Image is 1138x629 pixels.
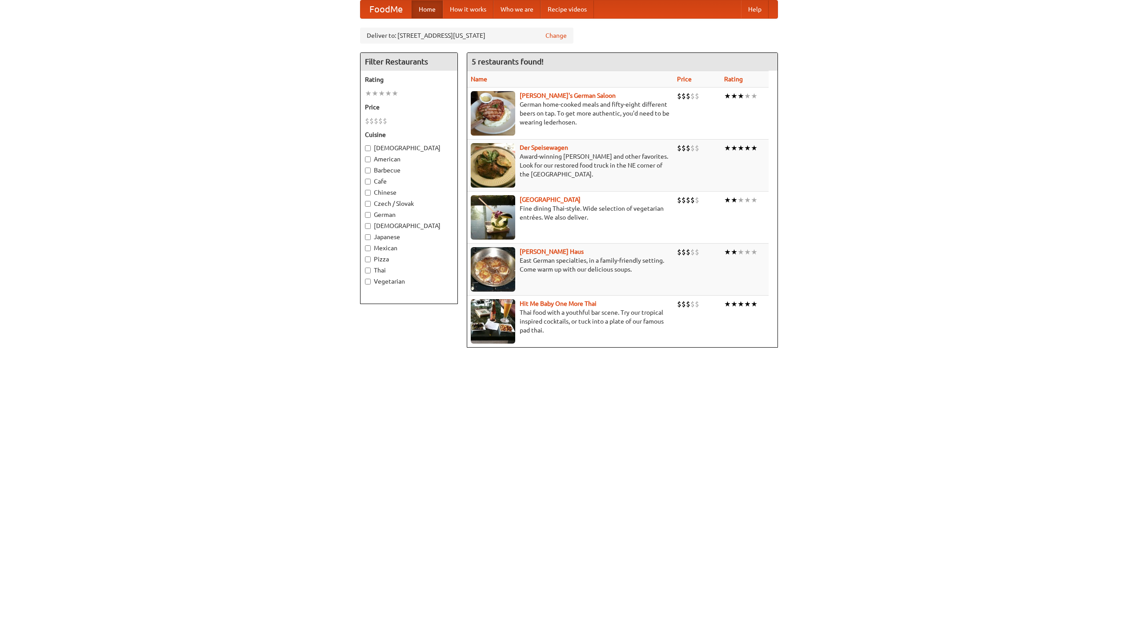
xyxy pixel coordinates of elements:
input: Vegetarian [365,279,371,284]
li: ★ [744,143,751,153]
li: ★ [731,247,737,257]
li: ★ [751,143,757,153]
label: German [365,210,453,219]
li: ★ [744,299,751,309]
label: [DEMOGRAPHIC_DATA] [365,221,453,230]
li: $ [677,247,681,257]
label: Cafe [365,177,453,186]
li: ★ [724,299,731,309]
img: kohlhaus.jpg [471,247,515,292]
label: Mexican [365,244,453,252]
li: ★ [744,91,751,101]
label: Barbecue [365,166,453,175]
li: $ [690,195,695,205]
li: ★ [737,299,744,309]
li: $ [681,299,686,309]
label: Japanese [365,232,453,241]
input: Mexican [365,245,371,251]
li: ★ [724,143,731,153]
input: Japanese [365,234,371,240]
img: satay.jpg [471,195,515,240]
a: FoodMe [361,0,412,18]
label: Czech / Slovak [365,199,453,208]
li: ★ [737,195,744,205]
h5: Rating [365,75,453,84]
li: $ [686,91,690,101]
li: ★ [365,88,372,98]
li: $ [695,143,699,153]
input: Pizza [365,256,371,262]
label: Vegetarian [365,277,453,286]
li: $ [383,116,387,126]
a: Rating [724,76,743,83]
li: $ [677,195,681,205]
li: $ [681,247,686,257]
li: $ [686,247,690,257]
a: Name [471,76,487,83]
input: American [365,156,371,162]
label: Thai [365,266,453,275]
li: $ [695,247,699,257]
a: Who we are [493,0,541,18]
a: [PERSON_NAME]'s German Saloon [520,92,616,99]
li: $ [690,299,695,309]
label: [DEMOGRAPHIC_DATA] [365,144,453,152]
li: ★ [731,143,737,153]
li: $ [686,143,690,153]
p: East German specialties, in a family-friendly setting. Come warm up with our delicious soups. [471,256,670,274]
li: $ [677,91,681,101]
li: ★ [737,91,744,101]
a: Home [412,0,443,18]
li: $ [681,91,686,101]
div: Deliver to: [STREET_ADDRESS][US_STATE] [360,28,573,44]
li: ★ [731,195,737,205]
li: $ [690,91,695,101]
li: $ [695,195,699,205]
input: Thai [365,268,371,273]
a: [GEOGRAPHIC_DATA] [520,196,581,203]
li: ★ [385,88,392,98]
input: Barbecue [365,168,371,173]
li: $ [681,143,686,153]
li: ★ [724,195,731,205]
a: [PERSON_NAME] Haus [520,248,584,255]
li: ★ [744,247,751,257]
a: Der Speisewagen [520,144,568,151]
a: Help [741,0,769,18]
label: American [365,155,453,164]
a: How it works [443,0,493,18]
li: $ [374,116,378,126]
li: ★ [724,91,731,101]
li: ★ [737,247,744,257]
li: ★ [378,88,385,98]
h5: Cuisine [365,130,453,139]
li: $ [686,195,690,205]
ng-pluralize: 5 restaurants found! [472,57,544,66]
li: ★ [751,299,757,309]
label: Chinese [365,188,453,197]
input: German [365,212,371,218]
img: esthers.jpg [471,91,515,136]
li: $ [686,299,690,309]
li: $ [695,299,699,309]
p: Thai food with a youthful bar scene. Try our tropical inspired cocktails, or tuck into a plate of... [471,308,670,335]
b: Hit Me Baby One More Thai [520,300,597,307]
label: Pizza [365,255,453,264]
li: ★ [731,299,737,309]
li: $ [690,247,695,257]
input: Chinese [365,190,371,196]
li: $ [677,299,681,309]
li: ★ [751,91,757,101]
li: $ [690,143,695,153]
li: ★ [744,195,751,205]
li: ★ [751,247,757,257]
input: [DEMOGRAPHIC_DATA] [365,145,371,151]
input: Cafe [365,179,371,184]
input: Czech / Slovak [365,201,371,207]
li: ★ [731,91,737,101]
a: Change [545,31,567,40]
